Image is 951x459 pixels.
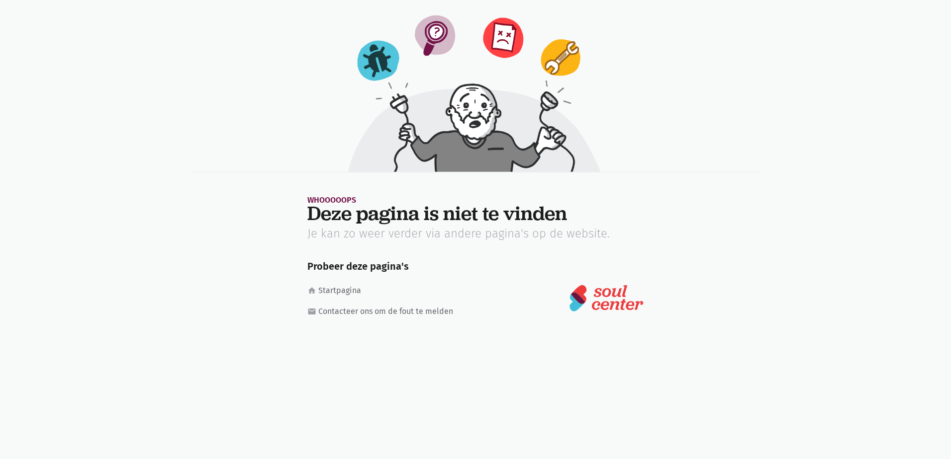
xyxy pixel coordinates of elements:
[307,284,463,297] a: homeStartpagina
[307,305,463,318] a: mailContacteer ons om de fout te melden
[307,307,316,316] i: mail
[307,286,316,295] i: home
[307,204,644,223] h1: Deze pagina is niet te vinden
[307,196,644,204] div: Whooooops
[307,253,644,272] h5: Probeer deze pagina's
[307,227,644,241] p: Je kan zo weer verder via andere pagina's op de website.
[569,284,644,312] img: logo-soulcenter-full.svg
